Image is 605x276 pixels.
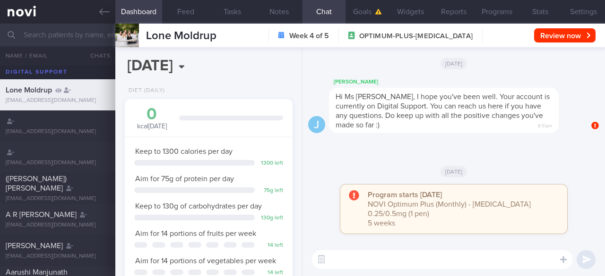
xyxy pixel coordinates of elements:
span: OPTIMUM-PLUS-[MEDICAL_DATA] [359,32,473,41]
span: [DATE] [441,58,467,69]
strong: Program starts [DATE] [368,191,442,199]
div: J [308,116,325,134]
div: [PERSON_NAME] [329,76,587,88]
button: Review now [534,28,596,42]
span: Keep to 130g of carbohydrates per day [135,202,262,210]
span: Keep to 1300 calories per day [135,148,233,155]
div: [EMAIL_ADDRESS][DOMAIN_NAME] [6,222,110,229]
span: Lone Moldrup [146,30,216,42]
div: [EMAIL_ADDRESS][DOMAIN_NAME] [6,195,110,202]
div: kcal [DATE] [134,106,170,131]
span: Aim for 14 portions of fruits per week [135,230,256,237]
div: 1300 left [259,160,283,167]
div: [EMAIL_ADDRESS][DOMAIN_NAME] [6,97,110,104]
div: 0 [134,106,170,123]
div: [EMAIL_ADDRESS][DOMAIN_NAME] [6,159,110,167]
div: 14 left [259,242,283,249]
span: Aim for 14 portions of vegetables per week [135,257,276,265]
span: NOVI Optimum Plus (Monthly) - [MEDICAL_DATA] 0.25/0.5mg (1 pen) [368,201,531,217]
div: [EMAIL_ADDRESS][DOMAIN_NAME] [6,128,110,135]
span: Lone Moldrup [6,86,52,94]
strong: Week 4 of 5 [289,31,329,41]
div: 130 g left [259,215,283,222]
div: 75 g left [259,187,283,194]
span: ([PERSON_NAME]) [PERSON_NAME] [6,175,67,192]
span: A R [PERSON_NAME] [6,211,77,218]
span: Hi Ms [PERSON_NAME], I hope you've been well. Your account is currently on Digital Support. You c... [336,93,550,129]
span: [PERSON_NAME] [6,242,63,250]
div: Diet (Daily) [125,87,165,94]
span: 8:51am [538,120,552,129]
button: Chats [78,46,115,65]
span: Aim for 75g of protein per day [135,175,234,183]
span: [DATE] [441,166,467,177]
div: [EMAIL_ADDRESS][DOMAIN_NAME] [6,253,110,260]
span: 5 weeks [368,219,395,227]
